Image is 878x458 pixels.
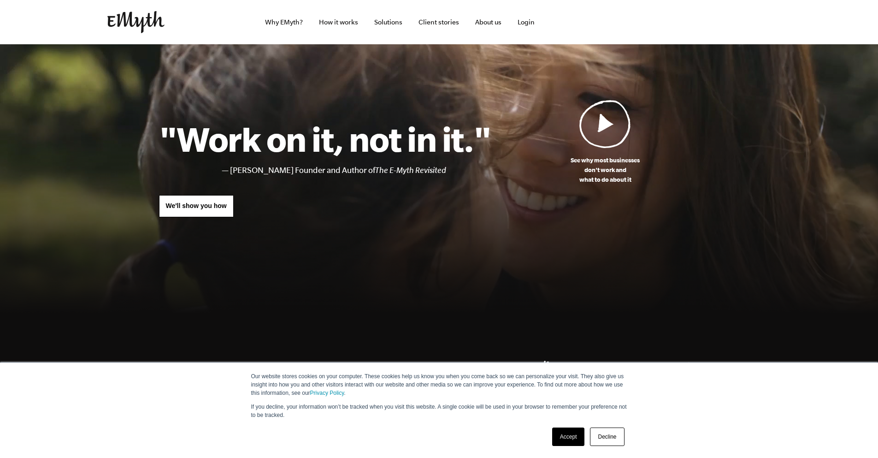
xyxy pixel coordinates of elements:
img: EMyth [107,11,165,33]
h1: "Work on it, not in it." [159,119,491,159]
a: We'll show you how [159,195,234,217]
a: Privacy Policy [310,390,344,396]
span: We'll show you how [166,202,227,209]
a: Accept [552,428,585,446]
iframe: Embedded CTA [674,12,771,32]
li: [PERSON_NAME] Founder and Author of [230,164,491,177]
p: OtterBox wouldn't be here [DATE] without [PERSON_NAME]. [542,362,719,428]
img: Play Video [579,100,631,148]
a: Decline [590,428,624,446]
h2: Proven systems. A personal mentor. [159,362,384,421]
p: If you decline, your information won’t be tracked when you visit this website. A single cookie wi... [251,403,627,419]
p: See why most businesses don't work and what to do about it [491,155,719,184]
a: See why most businessesdon't work andwhat to do about it [491,100,719,184]
iframe: Embedded CTA [573,12,670,32]
i: The E-Myth Revisited [375,166,446,175]
p: Our website stores cookies on your computer. These cookies help us know you when you come back so... [251,372,627,397]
